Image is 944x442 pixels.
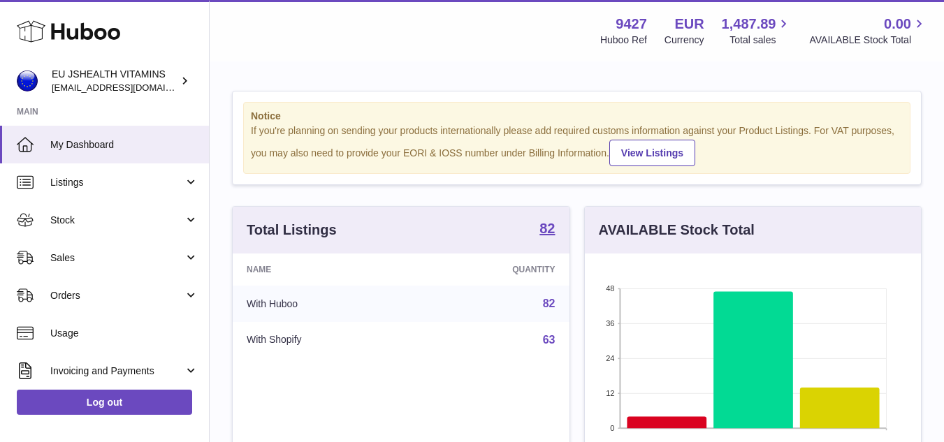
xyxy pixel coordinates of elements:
strong: EUR [674,15,704,34]
text: 48 [606,284,614,293]
td: With Shopify [233,322,414,358]
div: EU JSHEALTH VITAMINS [52,68,177,94]
span: Invoicing and Payments [50,364,184,378]
a: 82 [539,221,555,238]
img: internalAdmin-9427@internal.huboo.com [17,71,38,91]
span: [EMAIL_ADDRESS][DOMAIN_NAME] [52,82,205,93]
a: View Listings [609,140,695,166]
span: Usage [50,327,198,340]
div: Currency [665,34,704,47]
a: Log out [17,390,192,415]
a: 82 [543,297,555,309]
div: Huboo Ref [600,34,647,47]
td: With Huboo [233,286,414,322]
span: Sales [50,251,184,265]
span: Listings [50,176,184,189]
span: Stock [50,214,184,227]
span: 0.00 [884,15,911,34]
th: Quantity [414,253,569,286]
text: 36 [606,319,614,327]
text: 24 [606,354,614,362]
a: 1,487.89 Total sales [722,15,792,47]
th: Name [233,253,414,286]
h3: AVAILABLE Stock Total [599,221,755,240]
strong: 9427 [616,15,647,34]
text: 12 [606,389,614,397]
text: 0 [610,424,614,432]
h3: Total Listings [247,221,337,240]
div: If you're planning on sending your products internationally please add required customs informati... [251,124,903,166]
strong: 82 [539,221,555,235]
span: 1,487.89 [722,15,776,34]
span: Total sales [729,34,792,47]
a: 0.00 AVAILABLE Stock Total [809,15,927,47]
strong: Notice [251,110,903,123]
a: 63 [543,334,555,346]
span: Orders [50,289,184,302]
span: My Dashboard [50,138,198,152]
span: AVAILABLE Stock Total [809,34,927,47]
